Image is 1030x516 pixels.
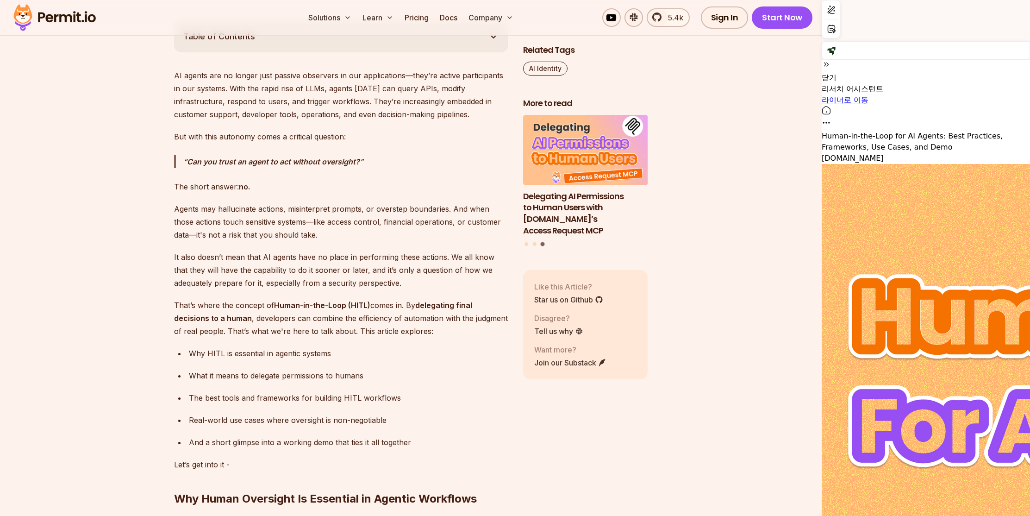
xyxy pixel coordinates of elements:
p: Like this Article? [534,281,603,292]
button: Go to slide 1 [524,242,528,246]
span: 5.4k [662,12,683,23]
a: AI Identity [523,62,568,76]
a: Join our Substack [534,357,606,368]
p: The short answer: [174,180,508,193]
button: Go to slide 3 [541,242,545,246]
p: But with this autonomy comes a critical question: [174,130,508,143]
li: 3 of 3 [523,115,648,237]
h2: More to read [523,98,648,109]
strong: no. [239,182,250,191]
p: That’s where the concept of comes in. By , developers can combine the efficiency of automation wi... [174,299,508,338]
span: Table of Contents [183,30,255,43]
p: Want more? [534,344,606,355]
div: Posts [523,115,648,248]
img: Permit logo [9,2,100,33]
div: Why HITL is essential in agentic systems [189,347,508,360]
button: Learn [359,8,397,27]
button: Company [465,8,517,27]
a: Docs [436,8,461,27]
h2: Related Tags [523,44,648,56]
h2: Why Human Oversight Is Essential in Agentic Workflows [174,454,508,506]
button: Table of Contents [174,21,508,52]
p: Agents may hallucinate actions, misinterpret prompts, or overstep boundaries. And when those acti... [174,202,508,241]
strong: Can you trust an agent to act without oversight? [187,157,360,166]
p: Disagree? [534,312,583,323]
div: And a short glimpse into a working demo that ties it all together [189,436,508,449]
a: 5.4k [647,8,690,27]
img: Delegating AI Permissions to Human Users with Permit.io’s Access Request MCP [523,115,648,185]
a: Pricing [401,8,432,27]
a: Sign In [701,6,749,29]
a: Start Now [752,6,812,29]
h3: Delegating AI Permissions to Human Users with [DOMAIN_NAME]’s Access Request MCP [523,190,648,236]
p: It also doesn’t mean that AI agents have no place in performing these actions. We all know that t... [174,251,508,289]
p: AI agents are no longer just passive observers in our applications—they’re active participants in... [174,69,508,121]
div: The best tools and frameworks for building HITL workflows [189,391,508,404]
strong: delegating final decisions to a human [174,301,472,323]
p: Let’s get into it - [174,458,508,471]
a: Star us on Github [534,294,603,305]
a: Tell us why [534,325,583,336]
a: Delegating AI Permissions to Human Users with Permit.io’s Access Request MCPDelegating AI Permiss... [523,115,648,237]
button: Solutions [305,8,355,27]
strong: Human-in-the-Loop (HITL) [274,301,370,310]
button: Go to slide 2 [533,242,537,246]
div: Real-world use cases where oversight is non-negotiable [189,414,508,427]
div: What it means to delegate permissions to humans [189,369,508,382]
